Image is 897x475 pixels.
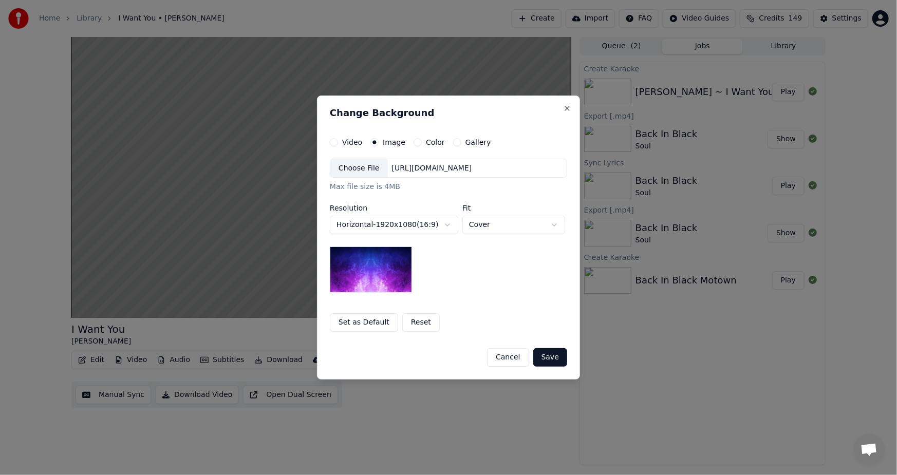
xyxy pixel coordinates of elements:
[330,204,458,212] label: Resolution
[330,108,567,118] h2: Change Background
[533,348,567,367] button: Save
[330,313,398,332] button: Set as Default
[426,139,445,146] label: Color
[465,139,491,146] label: Gallery
[462,204,565,212] label: Fit
[487,348,529,367] button: Cancel
[388,163,476,174] div: [URL][DOMAIN_NAME]
[330,182,567,193] div: Max file size is 4MB
[402,313,440,332] button: Reset
[383,139,405,146] label: Image
[330,159,388,178] div: Choose File
[342,139,362,146] label: Video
